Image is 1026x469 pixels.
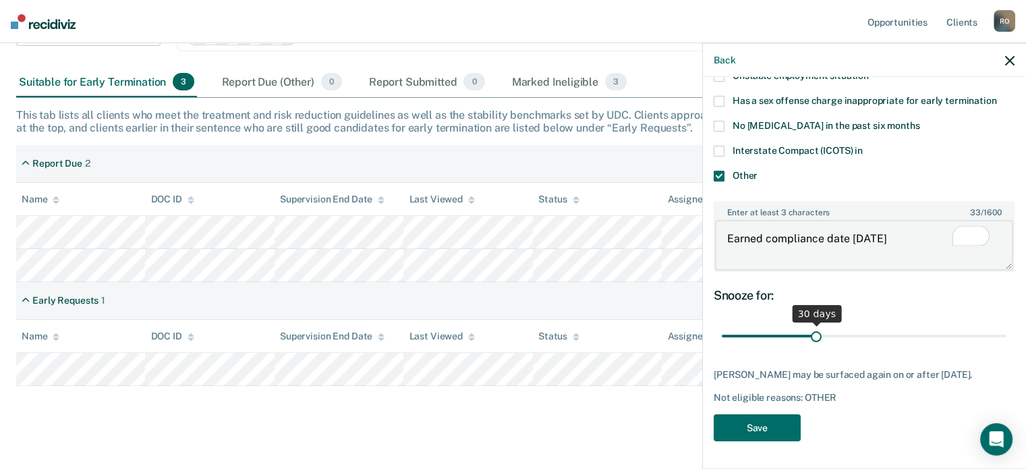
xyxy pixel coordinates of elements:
[101,295,105,306] div: 1
[714,391,1015,403] div: Not eligible reasons: OTHER
[22,194,59,205] div: Name
[409,194,474,205] div: Last Viewed
[16,109,1010,134] div: This tab lists all clients who meet the treatment and risk reduction guidelines as well as the st...
[733,94,997,105] span: Has a sex offense charge inappropriate for early termination
[173,73,194,90] span: 3
[970,207,1001,217] span: / 1600
[714,369,1015,381] div: [PERSON_NAME] may be surfaced again on or after [DATE].
[714,287,1015,302] div: Snooze for:
[733,169,758,180] span: Other
[793,305,842,323] div: 30 days
[150,331,194,342] div: DOC ID
[733,144,863,155] span: Interstate Compact (ICOTS) in
[321,73,342,90] span: 0
[409,331,474,342] div: Last Viewed
[715,202,1013,217] label: Enter at least 3 characters
[32,158,82,169] div: Report Due
[667,331,731,342] div: Assigned to
[22,331,59,342] div: Name
[85,158,90,169] div: 2
[280,331,384,342] div: Supervision End Date
[980,423,1013,456] div: Open Intercom Messenger
[150,194,194,205] div: DOC ID
[714,54,735,65] button: Back
[219,67,344,97] div: Report Due (Other)
[714,414,801,441] button: Save
[538,331,579,342] div: Status
[366,67,488,97] div: Report Submitted
[667,194,731,205] div: Assigned to
[538,194,579,205] div: Status
[463,73,484,90] span: 0
[970,207,981,217] span: 33
[715,220,1013,270] textarea: To enrich screen reader interactions, please activate Accessibility in Grammarly extension settings
[994,10,1015,32] div: R O
[16,67,197,97] div: Suitable for Early Termination
[605,73,627,90] span: 3
[509,67,630,97] div: Marked Ineligible
[11,14,76,29] img: Recidiviz
[280,194,384,205] div: Supervision End Date
[733,119,919,130] span: No [MEDICAL_DATA] in the past six months
[32,295,98,306] div: Early Requests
